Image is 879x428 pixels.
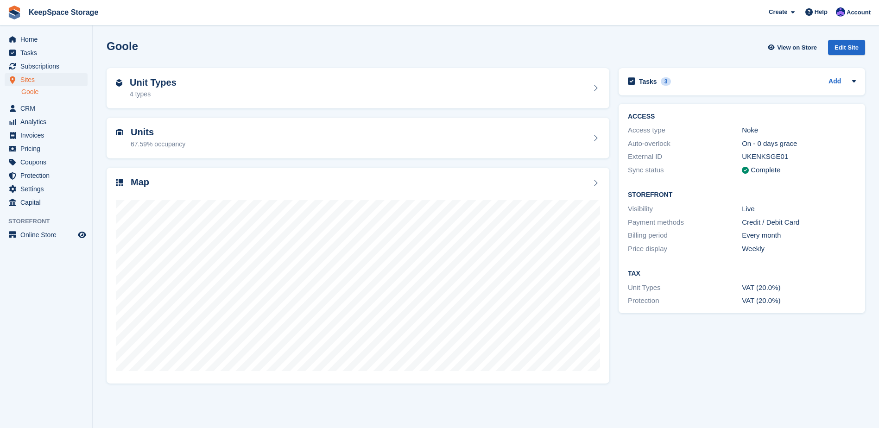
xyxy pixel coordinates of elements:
span: Subscriptions [20,60,76,73]
a: Add [828,76,841,87]
a: menu [5,156,88,169]
a: Units 67.59% occupancy [107,118,609,158]
img: unit-icn-7be61d7bf1b0ce9d3e12c5938cc71ed9869f7b940bace4675aadf7bd6d80202e.svg [116,129,123,135]
div: VAT (20.0%) [742,296,856,306]
a: menu [5,183,88,195]
div: Price display [628,244,742,254]
h2: ACCESS [628,113,856,120]
div: Complete [751,165,780,176]
div: Unit Types [628,283,742,293]
img: stora-icon-8386f47178a22dfd0bd8f6a31ec36ba5ce8667c1dd55bd0f319d3a0aa187defe.svg [7,6,21,19]
a: menu [5,60,88,73]
div: 67.59% occupancy [131,139,185,149]
div: Live [742,204,856,214]
span: Storefront [8,217,92,226]
a: menu [5,228,88,241]
div: UKENKSGE01 [742,151,856,162]
span: Sites [20,73,76,86]
img: Chloe Clark [836,7,845,17]
h2: Storefront [628,191,856,199]
span: Settings [20,183,76,195]
div: Every month [742,230,856,241]
span: Create [769,7,787,17]
a: menu [5,115,88,128]
h2: Tasks [639,77,657,86]
span: Online Store [20,228,76,241]
div: Visibility [628,204,742,214]
div: Auto-overlock [628,138,742,149]
a: Preview store [76,229,88,240]
a: Unit Types 4 types [107,68,609,109]
div: 3 [661,77,671,86]
div: Access type [628,125,742,136]
a: menu [5,142,88,155]
div: 4 types [130,89,177,99]
img: map-icn-33ee37083ee616e46c38cad1a60f524a97daa1e2b2c8c0bc3eb3415660979fc1.svg [116,179,123,186]
span: Pricing [20,142,76,155]
div: Nokē [742,125,856,136]
a: menu [5,46,88,59]
div: VAT (20.0%) [742,283,856,293]
h2: Tax [628,270,856,277]
span: Capital [20,196,76,209]
span: Help [815,7,828,17]
div: Protection [628,296,742,306]
span: Coupons [20,156,76,169]
span: View on Store [777,43,817,52]
div: External ID [628,151,742,162]
div: Edit Site [828,40,865,55]
div: On - 0 days grace [742,138,856,149]
div: Credit / Debit Card [742,217,856,228]
img: unit-type-icn-2b2737a686de81e16bb02015468b77c625bbabd49415b5ef34ead5e3b44a266d.svg [116,79,122,87]
h2: Unit Types [130,77,177,88]
div: Payment methods [628,217,742,228]
a: View on Store [766,40,821,55]
a: menu [5,129,88,142]
div: Billing period [628,230,742,241]
a: menu [5,102,88,115]
a: menu [5,73,88,86]
span: CRM [20,102,76,115]
a: KeepSpace Storage [25,5,102,20]
span: Account [847,8,871,17]
a: menu [5,33,88,46]
span: Analytics [20,115,76,128]
span: Home [20,33,76,46]
span: Tasks [20,46,76,59]
a: Map [107,168,609,384]
h2: Goole [107,40,138,52]
h2: Units [131,127,185,138]
span: Protection [20,169,76,182]
span: Invoices [20,129,76,142]
a: Edit Site [828,40,865,59]
a: menu [5,196,88,209]
div: Weekly [742,244,856,254]
a: Goole [21,88,88,96]
a: menu [5,169,88,182]
h2: Map [131,177,149,188]
div: Sync status [628,165,742,176]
